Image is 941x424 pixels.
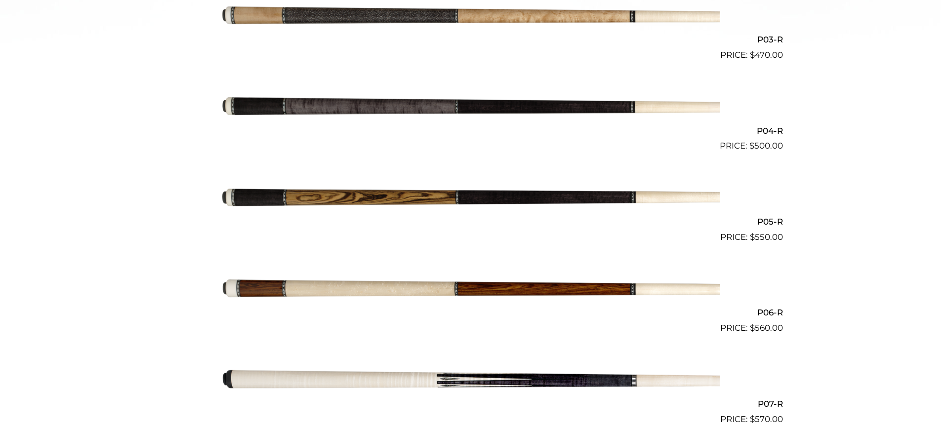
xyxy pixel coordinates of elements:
span: $ [750,414,755,424]
h2: P03-R [159,31,783,49]
h2: P07-R [159,394,783,413]
img: P07-R [221,339,720,422]
bdi: 570.00 [750,414,783,424]
a: P06-R $560.00 [159,248,783,335]
img: P06-R [221,248,720,331]
span: $ [750,50,755,60]
bdi: 560.00 [750,323,783,333]
bdi: 550.00 [750,232,783,242]
h2: P05-R [159,212,783,231]
a: P05-R $550.00 [159,156,783,243]
span: $ [750,232,755,242]
bdi: 470.00 [750,50,783,60]
h2: P04-R [159,121,783,140]
a: P04-R $500.00 [159,66,783,153]
h2: P06-R [159,304,783,322]
bdi: 500.00 [749,141,783,151]
span: $ [749,141,754,151]
span: $ [750,323,755,333]
img: P04-R [221,66,720,149]
img: P05-R [221,156,720,239]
